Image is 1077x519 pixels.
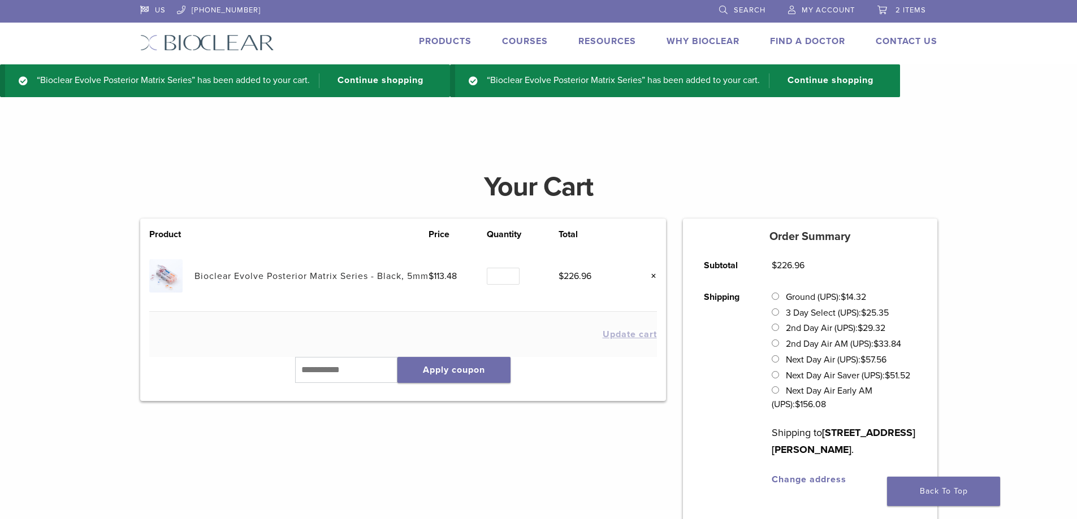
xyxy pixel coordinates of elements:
label: 2nd Day Air (UPS): [786,322,885,334]
h5: Order Summary [683,230,937,243]
a: Back To Top [887,477,1000,506]
span: $ [885,370,890,381]
span: $ [559,271,564,282]
bdi: 156.08 [795,399,826,410]
th: Quantity [487,228,558,241]
span: $ [772,260,777,271]
th: Price [429,228,487,241]
label: Next Day Air (UPS): [786,354,886,365]
span: 2 items [896,6,926,15]
label: Next Day Air Early AM (UPS): [772,385,872,410]
label: Ground (UPS): [786,291,866,303]
a: Find A Doctor [770,36,845,47]
a: Products [419,36,472,47]
bdi: 51.52 [885,370,910,381]
span: $ [429,271,434,282]
a: Resources [578,36,636,47]
button: Apply coupon [397,357,511,383]
bdi: 29.32 [858,322,885,334]
span: $ [841,291,846,303]
h1: Your Cart [132,173,946,200]
bdi: 33.84 [873,338,901,350]
a: Continue shopping [319,73,432,88]
bdi: 57.56 [860,354,886,365]
label: 2nd Day Air AM (UPS): [786,338,901,350]
bdi: 14.32 [841,291,866,303]
a: Contact Us [876,36,937,47]
bdi: 25.35 [861,307,889,319]
img: Bioclear [140,34,274,51]
bdi: 226.96 [772,260,804,271]
th: Product [149,228,194,241]
div: “Bioclear Evolve Posterior Matrix Series” has been added to your cart. [450,64,900,97]
a: Continue shopping [769,73,882,88]
span: Search [734,6,765,15]
span: $ [861,307,866,319]
a: Change address [772,474,846,485]
th: Shipping [691,281,759,495]
bdi: 226.96 [559,271,591,282]
a: Bioclear Evolve Posterior Matrix Series - Black, 5mm [194,271,429,282]
a: Courses [502,36,548,47]
a: Remove this item [642,269,657,284]
img: Bioclear Evolve Posterior Matrix Series - Black, 5mm [149,259,183,293]
span: $ [858,322,863,334]
strong: [STREET_ADDRESS][PERSON_NAME] [772,426,915,456]
th: Subtotal [691,250,759,281]
span: $ [860,354,866,365]
span: My Account [802,6,855,15]
label: Next Day Air Saver (UPS): [786,370,910,381]
p: Shipping to . [772,424,916,458]
th: Total [559,228,626,241]
bdi: 113.48 [429,271,457,282]
button: Update cart [603,330,657,339]
a: Why Bioclear [667,36,739,47]
span: $ [873,338,879,350]
span: $ [795,399,800,410]
label: 3 Day Select (UPS): [786,307,889,319]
